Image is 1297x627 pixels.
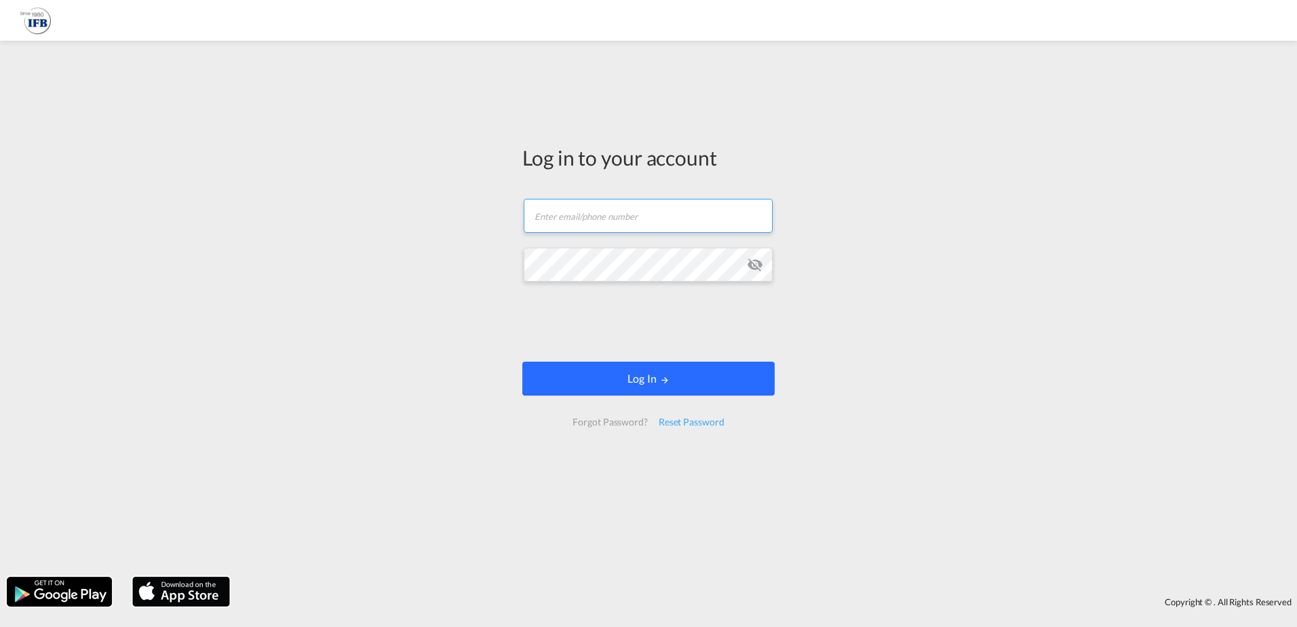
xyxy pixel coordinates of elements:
img: de31bbe0256b11eebba44b54815f083d.png [20,5,51,36]
img: google.png [5,575,113,608]
div: Forgot Password? [567,410,653,434]
input: Enter email/phone number [524,199,773,233]
div: Copyright © . All Rights Reserved [237,590,1297,613]
div: Reset Password [653,410,730,434]
button: LOGIN [522,362,775,396]
md-icon: icon-eye-off [747,256,763,273]
img: apple.png [131,575,231,608]
iframe: reCAPTCHA [545,295,752,348]
div: Log in to your account [522,143,775,172]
